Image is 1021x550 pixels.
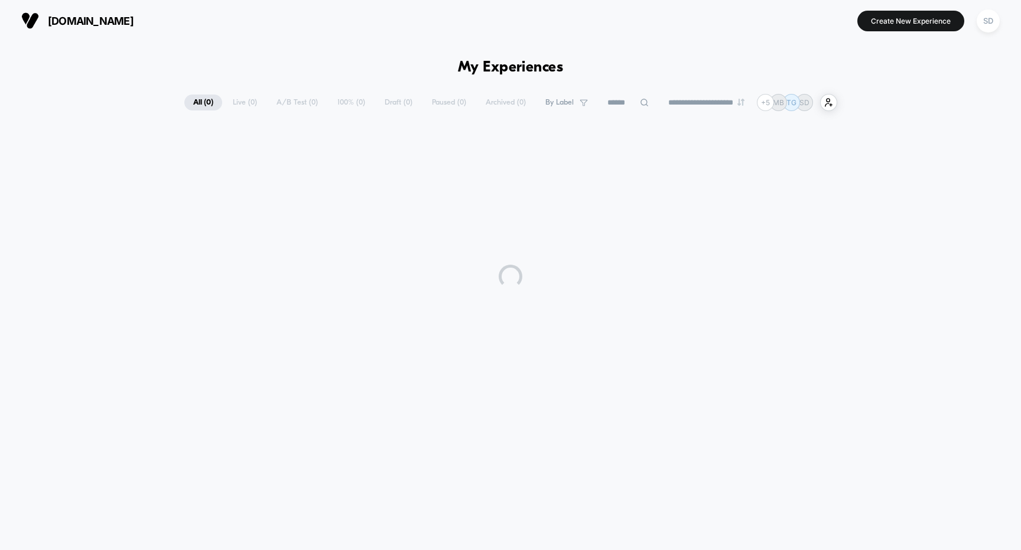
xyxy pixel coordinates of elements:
img: end [737,99,744,106]
span: All ( 0 ) [184,95,222,110]
button: [DOMAIN_NAME] [18,11,137,30]
div: + 5 [757,94,774,111]
div: SD [977,9,1000,32]
button: Create New Experience [857,11,964,31]
p: MB [773,98,784,107]
p: TG [786,98,796,107]
h1: My Experiences [458,59,564,76]
span: [DOMAIN_NAME] [48,15,134,27]
button: SD [973,9,1003,33]
p: SD [799,98,809,107]
span: By Label [545,98,574,107]
img: Visually logo [21,12,39,30]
